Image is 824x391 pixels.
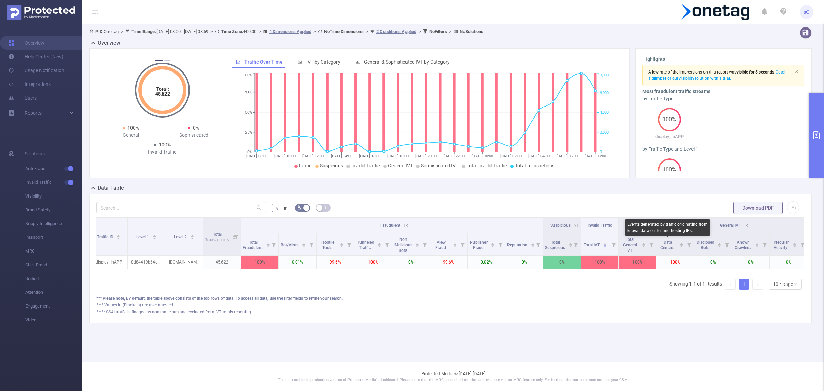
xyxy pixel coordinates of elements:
[642,242,646,244] i: icon: caret-up
[25,258,82,272] span: Click Fraud
[302,244,306,246] i: icon: caret-down
[155,60,163,61] button: 1
[357,240,374,250] span: Tunneled Traffic
[275,205,278,211] span: %
[794,69,799,74] i: icon: close
[331,154,352,158] tspan: [DATE] 14:00
[117,234,121,236] i: icon: caret-up
[720,223,741,228] span: General IVT
[380,223,400,228] span: Fraudulent
[98,184,124,192] h2: Data Table
[550,223,571,228] span: Suspicious
[718,244,721,246] i: icon: caret-down
[793,242,797,244] i: icon: caret-up
[100,377,807,383] p: This is a stable, in production version of Protected Media's dashboard. Please note that the MRC ...
[299,163,312,168] span: Fraud
[245,91,252,95] tspan: 75%
[435,240,447,250] span: View Fraud
[656,256,694,269] p: 100%
[96,309,804,315] div: ***** SSAI traffic is flagged as non-malicious and excluded from IVT totals reporting
[190,237,194,239] i: icon: caret-down
[415,154,437,158] tspan: [DATE] 20:00
[119,29,125,34] span: >
[96,295,804,301] div: *** Please note, By default, the table above consists of the top rows of data. To access all data...
[231,218,241,255] i: Filter menu
[190,234,194,238] div: Sort
[694,256,732,269] p: 0%
[245,130,252,135] tspan: 25%
[533,233,543,255] i: Filter menu
[642,95,804,102] div: by Traffic Type
[430,256,467,269] p: 99.6%
[735,240,752,250] span: Known Crawlers
[302,154,324,158] tspan: [DATE] 12:00
[729,70,774,75] span: was
[804,5,810,19] span: sO
[793,242,797,246] div: Sort
[756,282,760,286] i: icon: right
[279,256,316,269] p: 0.01%
[585,154,606,158] tspan: [DATE] 08:00
[25,176,82,189] span: Invalid Traffic
[444,154,465,158] tspan: [DATE] 22:00
[603,242,607,246] div: Sort
[600,91,609,95] tspan: 6,000
[378,242,381,244] i: icon: caret-up
[8,77,51,91] a: Integrations
[793,244,797,246] i: icon: caret-down
[8,91,37,105] a: Users
[162,132,226,139] div: Sophisticated
[98,39,121,47] h2: Overview
[355,59,360,64] i: icon: bar-chart
[344,233,354,255] i: Filter menu
[25,162,82,176] span: Anti-Fraud
[298,59,302,64] i: icon: bar-chart
[25,106,42,120] a: Reports
[680,244,684,246] i: icon: caret-down
[718,242,721,244] i: icon: caret-up
[25,231,82,244] span: Passport
[679,242,684,246] div: Sort
[733,202,783,214] button: Download PDF
[241,256,278,269] p: 100%
[415,244,419,246] i: icon: caret-down
[302,242,306,246] div: Sort
[491,242,495,246] div: Sort
[447,29,454,34] span: >
[460,29,483,34] b: No Solutions
[190,234,194,236] i: icon: caret-up
[507,243,528,247] span: Reputation
[388,163,413,168] span: General IVT
[491,244,495,246] i: icon: caret-down
[7,5,75,20] img: Protected Media
[603,244,607,246] i: icon: caret-down
[658,117,681,122] span: 100%
[324,205,328,210] i: icon: table
[382,233,392,255] i: Filter menu
[603,242,607,244] i: icon: caret-up
[468,256,505,269] p: 0.02%
[739,279,749,290] li: 1
[25,189,82,203] span: Visibility
[351,163,380,168] span: Invalid Traffic
[284,205,287,211] span: #
[193,125,199,131] span: 0%
[378,244,381,246] i: icon: caret-down
[25,244,82,258] span: MRC
[642,56,804,63] h3: Highlights
[247,150,252,154] tspan: 0%
[755,244,759,246] i: icon: caret-down
[25,286,82,299] span: Attention
[420,233,430,255] i: Filter menu
[755,242,759,244] i: icon: caret-up
[421,163,458,168] span: Sophisticated IVT
[266,242,270,246] div: Sort
[136,235,150,239] span: Level 1
[269,29,311,34] u: 4 Dimensions Applied
[642,244,646,246] i: icon: caret-down
[728,282,732,286] i: icon: left
[274,154,296,158] tspan: [DATE] 10:00
[609,233,618,255] i: Filter menu
[99,132,162,139] div: General
[543,256,581,269] p: 0%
